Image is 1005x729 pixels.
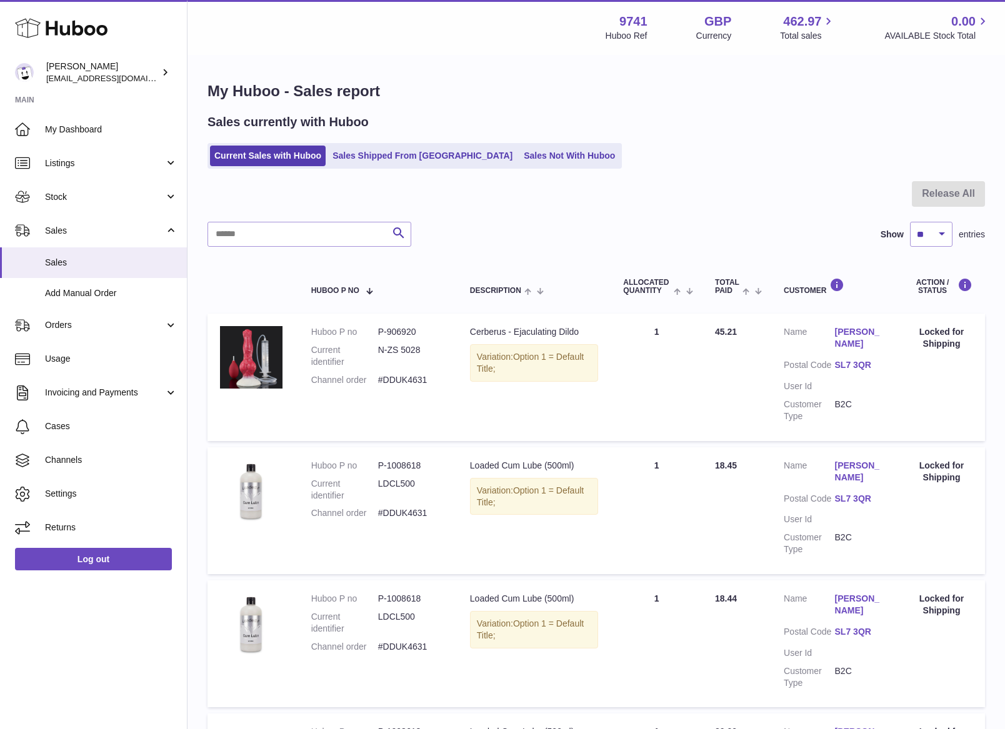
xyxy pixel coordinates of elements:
[784,278,886,295] div: Customer
[784,359,835,374] dt: Postal Code
[911,326,972,350] div: Locked for Shipping
[378,344,445,368] dd: N-ZS 5028
[210,146,326,166] a: Current Sales with Huboo
[784,593,835,620] dt: Name
[619,13,647,30] strong: 9741
[45,257,177,269] span: Sales
[311,326,378,338] dt: Huboo P no
[477,485,584,507] span: Option 1 = Default Title;
[311,507,378,519] dt: Channel order
[784,647,835,659] dt: User Id
[835,626,886,638] a: SL7 3QR
[835,665,886,689] dd: B2C
[911,593,972,617] div: Locked for Shipping
[835,493,886,505] a: SL7 3QR
[45,124,177,136] span: My Dashboard
[704,13,731,30] strong: GBP
[477,618,584,640] span: Option 1 = Default Title;
[328,146,517,166] a: Sales Shipped From [GEOGRAPHIC_DATA]
[477,352,584,374] span: Option 1 = Default Title;
[220,460,282,522] img: LoadedCumLube1.webp
[378,507,445,519] dd: #DDUK4631
[15,63,34,82] img: ajcmarketingltd@gmail.com
[311,641,378,653] dt: Channel order
[220,593,282,655] img: LoadedCumLube1.webp
[835,460,886,484] a: [PERSON_NAME]
[470,593,599,605] div: Loaded Cum Lube (500ml)
[45,287,177,299] span: Add Manual Order
[881,229,904,241] label: Show
[46,61,159,84] div: [PERSON_NAME]
[45,191,164,203] span: Stock
[46,73,184,83] span: [EMAIL_ADDRESS][DOMAIN_NAME]
[207,114,369,131] h2: Sales currently with Huboo
[780,13,836,42] a: 462.97 Total sales
[378,611,445,635] dd: LDCL500
[884,30,990,42] span: AVAILABLE Stock Total
[45,454,177,466] span: Channels
[611,580,702,707] td: 1
[606,30,647,42] div: Huboo Ref
[715,327,737,337] span: 45.21
[45,157,164,169] span: Listings
[378,374,445,386] dd: #DDUK4631
[311,593,378,605] dt: Huboo P no
[378,593,445,605] dd: P-1008618
[911,278,972,295] div: Action / Status
[959,229,985,241] span: entries
[784,532,835,555] dt: Customer Type
[715,460,737,470] span: 18.45
[784,460,835,487] dt: Name
[783,13,821,30] span: 462.97
[45,353,177,365] span: Usage
[45,319,164,331] span: Orders
[378,478,445,502] dd: LDCL500
[784,399,835,422] dt: Customer Type
[45,420,177,432] span: Cases
[835,326,886,350] a: [PERSON_NAME]
[470,344,599,382] div: Variation:
[311,374,378,386] dt: Channel order
[470,460,599,472] div: Loaded Cum Lube (500ml)
[784,326,835,353] dt: Name
[311,611,378,635] dt: Current identifier
[15,548,172,570] a: Log out
[519,146,619,166] a: Sales Not With Huboo
[45,522,177,533] span: Returns
[784,665,835,689] dt: Customer Type
[715,593,737,603] span: 18.44
[835,593,886,617] a: [PERSON_NAME]
[696,30,732,42] div: Currency
[884,13,990,42] a: 0.00 AVAILABLE Stock Total
[951,13,976,30] span: 0.00
[311,287,359,295] span: Huboo P no
[45,387,164,399] span: Invoicing and Payments
[207,81,985,101] h1: My Huboo - Sales report
[470,287,521,295] span: Description
[784,380,835,392] dt: User Id
[378,641,445,653] dd: #DDUK4631
[911,460,972,484] div: Locked for Shipping
[623,279,670,295] span: ALLOCATED Quantity
[835,399,886,422] dd: B2C
[470,326,599,338] div: Cerberus - Ejaculating Dildo
[220,326,282,389] img: ZS-N5028_6.jpg
[470,478,599,515] div: Variation:
[784,493,835,508] dt: Postal Code
[378,326,445,338] dd: P-906920
[784,626,835,641] dt: Postal Code
[45,225,164,237] span: Sales
[611,447,702,574] td: 1
[311,344,378,368] dt: Current identifier
[780,30,836,42] span: Total sales
[311,460,378,472] dt: Huboo P no
[45,488,177,500] span: Settings
[835,532,886,555] dd: B2C
[311,478,378,502] dt: Current identifier
[715,279,739,295] span: Total paid
[470,611,599,648] div: Variation:
[611,314,702,440] td: 1
[835,359,886,371] a: SL7 3QR
[378,460,445,472] dd: P-1008618
[784,513,835,525] dt: User Id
